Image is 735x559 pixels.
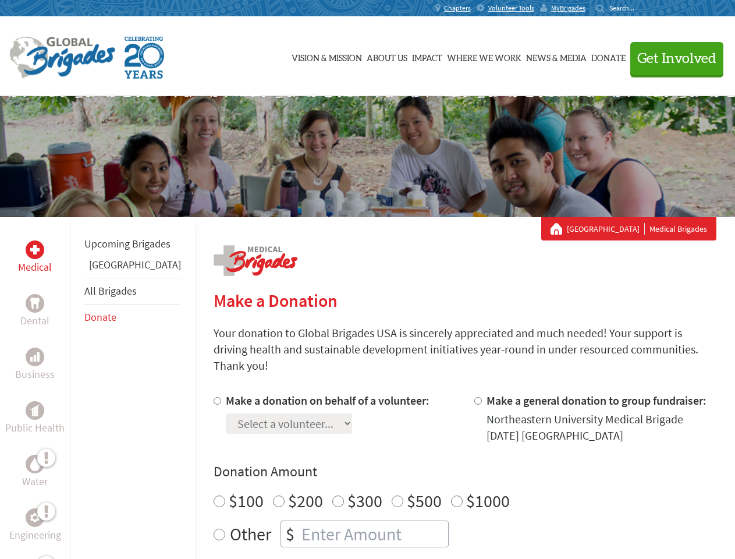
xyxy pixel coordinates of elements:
a: [GEOGRAPHIC_DATA] [567,223,645,235]
a: WaterWater [22,455,48,490]
input: Search... [609,3,642,12]
img: Engineering [30,513,40,522]
span: MyBrigades [551,3,585,13]
img: Global Brigades Logo [9,37,115,79]
img: Medical [30,245,40,254]
a: News & Media [526,27,587,86]
div: Medical [26,240,44,259]
img: Global Brigades Celebrating 20 Years [125,37,164,79]
a: Public HealthPublic Health [5,401,65,436]
div: Public Health [26,401,44,420]
a: Upcoming Brigades [84,237,171,250]
li: All Brigades [84,278,181,305]
a: MedicalMedical [18,240,52,275]
p: Your donation to Global Brigades USA is sincerely appreciated and much needed! Your support is dr... [214,325,716,374]
input: Enter Amount [299,521,448,547]
li: Donate [84,305,181,330]
img: Business [30,352,40,362]
a: EngineeringEngineering [9,508,61,543]
span: Get Involved [637,52,716,66]
a: All Brigades [84,284,137,298]
a: Where We Work [447,27,521,86]
h2: Make a Donation [214,290,716,311]
h4: Donation Amount [214,462,716,481]
li: Panama [84,257,181,278]
label: $100 [229,490,264,512]
div: Engineering [26,508,44,527]
img: Dental [30,298,40,309]
label: $500 [407,490,442,512]
label: $300 [347,490,382,512]
a: [GEOGRAPHIC_DATA] [89,258,181,271]
p: Medical [18,259,52,275]
label: $200 [288,490,323,512]
div: Business [26,348,44,366]
a: BusinessBusiness [15,348,55,383]
a: Donate [84,310,116,324]
p: Public Health [5,420,65,436]
a: Vision & Mission [292,27,362,86]
div: Dental [26,294,44,313]
div: $ [281,521,299,547]
a: Impact [412,27,442,86]
label: $1000 [466,490,510,512]
img: Water [30,457,40,470]
p: Water [22,473,48,490]
a: Donate [591,27,626,86]
a: About Us [367,27,407,86]
a: DentalDental [20,294,49,329]
p: Engineering [9,527,61,543]
p: Business [15,366,55,383]
label: Other [230,521,271,547]
button: Get Involved [630,42,723,75]
span: Volunteer Tools [488,3,534,13]
div: Water [26,455,44,473]
p: Dental [20,313,49,329]
div: Medical Brigades [551,223,707,235]
label: Make a general donation to group fundraiser: [487,393,706,408]
div: Northeastern University Medical Brigade [DATE] [GEOGRAPHIC_DATA] [487,411,716,444]
img: logo-medical.png [214,245,297,276]
label: Make a donation on behalf of a volunteer: [226,393,429,408]
img: Public Health [30,405,40,416]
li: Upcoming Brigades [84,231,181,257]
span: Chapters [444,3,471,13]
